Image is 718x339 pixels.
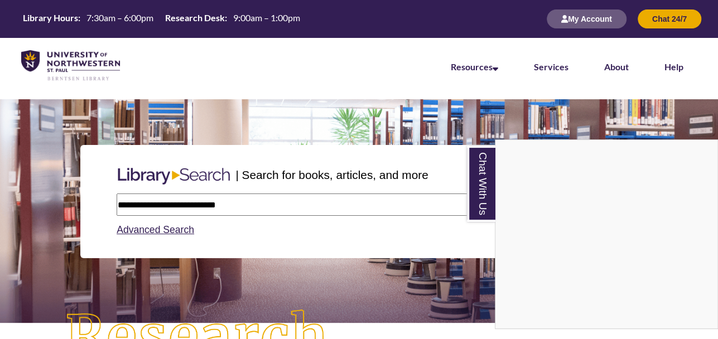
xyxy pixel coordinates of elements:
[664,61,683,72] a: Help
[451,61,498,72] a: Resources
[534,61,568,72] a: Services
[467,146,495,222] a: Chat With Us
[21,50,120,81] img: UNWSP Library Logo
[604,61,629,72] a: About
[495,139,718,329] div: Chat With Us
[495,140,717,328] iframe: Chat Widget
